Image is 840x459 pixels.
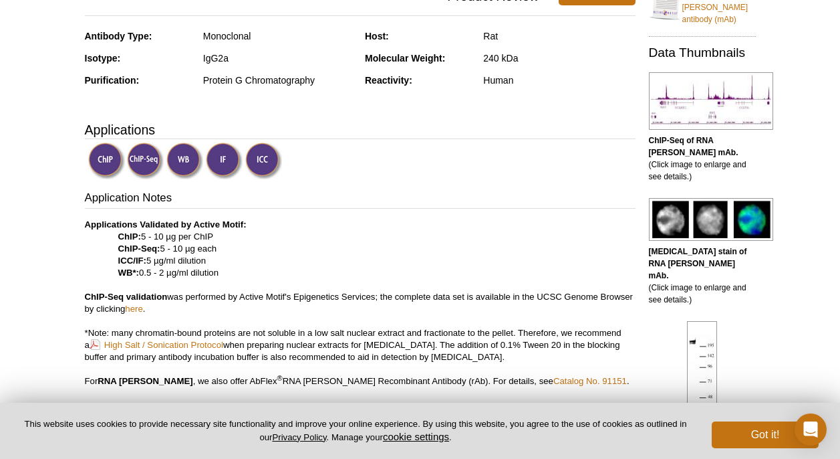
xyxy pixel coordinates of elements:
a: Privacy Policy [272,432,326,442]
strong: Host: [365,31,389,41]
b: ChIP-Seq of RNA [PERSON_NAME] mAb. [649,136,738,157]
p: This website uses cookies to provide necessary site functionality and improve your online experie... [21,418,690,444]
a: Catalog No. 91151 [553,376,627,386]
b: [MEDICAL_DATA] stain of RNA [PERSON_NAME] mAb. [649,247,747,280]
img: RNA pol II antibody (mAb) tested by immunofluorescence. [649,198,773,241]
b: ChIP-Seq validation [85,292,168,302]
p: (Click image to enlarge and see details.) [649,134,756,183]
div: Monoclonal [203,30,355,42]
div: IgG2a [203,52,355,64]
img: Immunocytochemistry Validated [245,143,282,179]
strong: Isotype: [85,53,121,64]
strong: Reactivity: [365,75,412,86]
img: ChIP-Seq Validated [127,143,164,179]
a: here [125,304,142,314]
sup: ® [277,373,283,381]
strong: ChIP: [118,232,141,242]
img: RNA pol II antibody (mAb) tested by Western blot. [687,321,717,426]
div: 240 kDa [483,52,635,64]
p: (Click image to enlarge and see details.) [649,246,756,306]
button: Got it! [712,422,819,448]
div: Protein G Chromatography [203,74,355,86]
img: RNA pol II antibody (mAb) tested by ChIP-Seq. [649,72,773,130]
strong: Molecular Weight: [365,53,445,64]
strong: Purification: [85,75,140,86]
strong: ChIP-Seq: [118,244,160,254]
button: cookie settings [383,431,449,442]
strong: Antibody Type: [85,31,152,41]
b: RNA [PERSON_NAME] [98,376,192,386]
h3: Applications [85,120,636,140]
h3: Published Applications [85,400,636,419]
h2: Data Thumbnails [649,47,756,59]
b: Applications Validated by Active Motif: [85,219,247,230]
img: ChIP Validated [88,143,125,179]
p: 5 - 10 µg per ChIP 5 - 10 µg each 5 µg/ml dilution 0.5 - 2 µg/ml dilution was performed by Active... [85,219,636,387]
div: Rat [483,30,635,42]
a: High Salt / Sonication Protocol [90,339,223,351]
img: Immunofluorescence Validated [206,143,243,179]
img: Western Blot Validated [166,143,203,179]
strong: ICC/IF: [118,256,147,266]
h3: Application Notes [85,190,636,209]
div: Human [483,74,635,86]
div: Open Intercom Messenger [795,414,827,446]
